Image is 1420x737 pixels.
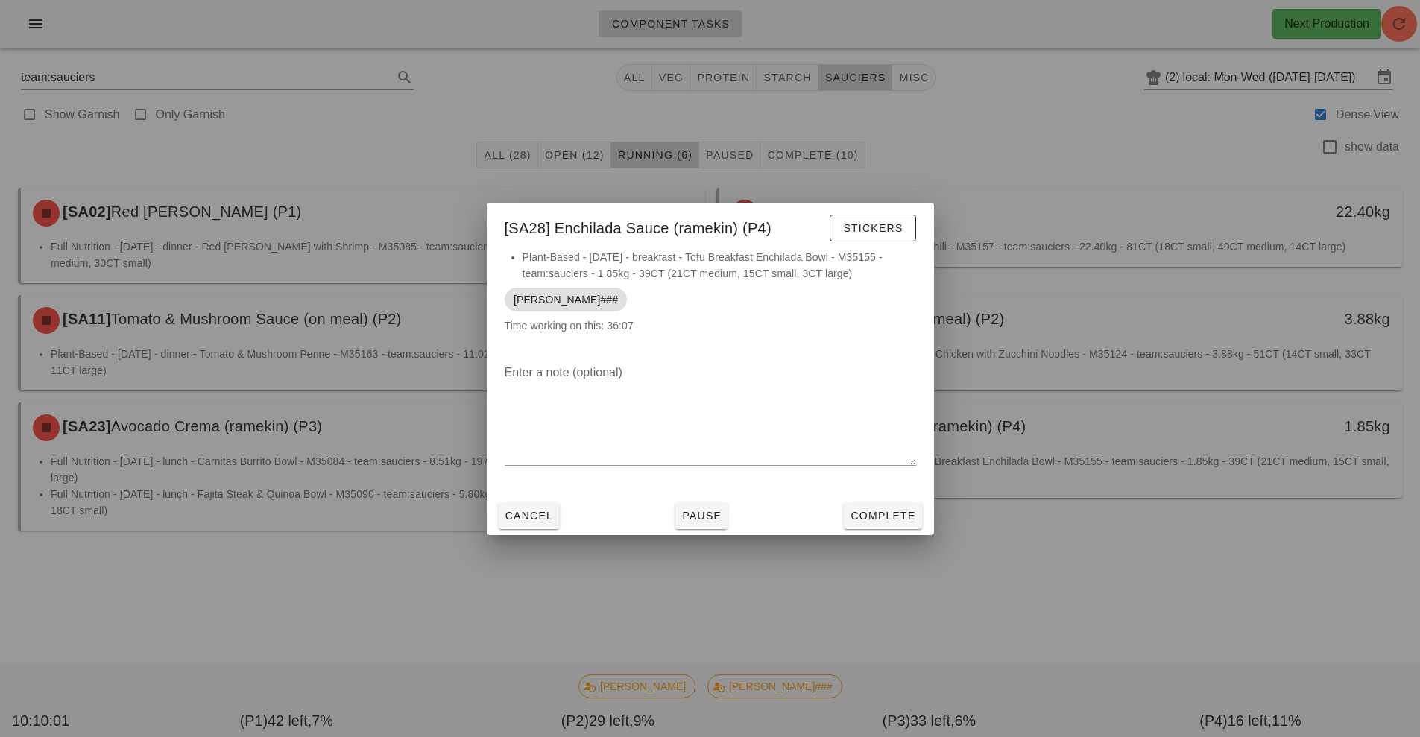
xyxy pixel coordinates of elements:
[487,203,934,249] div: [SA28] Enchilada Sauce (ramekin) (P4)
[830,215,915,241] button: Stickers
[499,502,560,529] button: Cancel
[850,510,915,522] span: Complete
[505,510,554,522] span: Cancel
[487,249,934,349] div: Time working on this: 36:07
[842,222,903,234] span: Stickers
[681,510,722,522] span: Pause
[523,249,916,282] li: Plant-Based - [DATE] - breakfast - Tofu Breakfast Enchilada Bowl - M35155 - team:sauciers - 1.85k...
[844,502,921,529] button: Complete
[514,288,618,311] span: [PERSON_NAME]###
[675,502,728,529] button: Pause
